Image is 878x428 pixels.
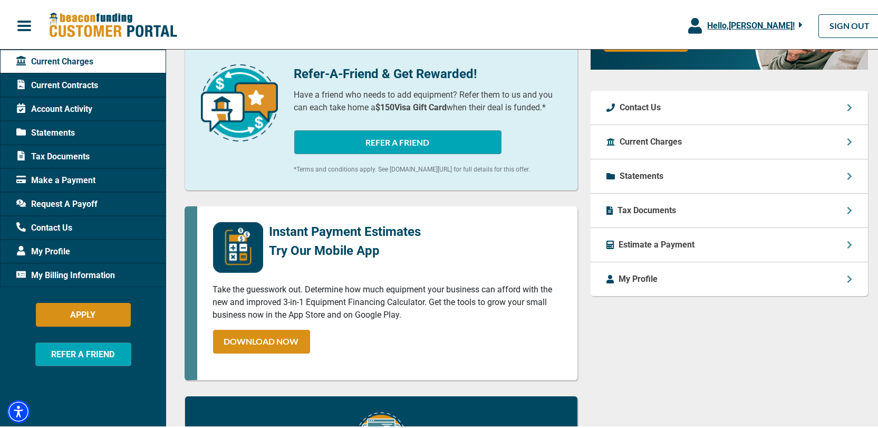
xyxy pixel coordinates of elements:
p: Tax Documents [618,202,677,215]
button: REFER A FRIEND [35,340,131,364]
p: Have a friend who needs to add equipment? Refer them to us and you can each take home a when thei... [294,87,562,112]
span: Contact Us [16,220,72,232]
p: Estimate a Payment [619,236,695,249]
img: mobile-app-logo.png [213,220,263,271]
p: Try Our Mobile App [269,239,421,258]
p: Instant Payment Estimates [269,220,421,239]
p: My Profile [619,271,658,283]
b: $150 Visa Gift Card [376,100,447,110]
p: Statements [620,168,664,180]
button: REFER A FRIEND [294,128,501,152]
p: Current Charges [620,134,682,146]
p: *Terms and conditions apply. See [DOMAIN_NAME][URL] for full details for this offer. [294,163,562,172]
p: Refer-A-Friend & Get Rewarded! [294,62,562,81]
button: APPLY [36,301,131,325]
span: My Billing Information [16,267,115,280]
span: Make a Payment [16,172,95,185]
span: Request A Payoff [16,196,98,208]
img: Beacon Funding Customer Portal Logo [49,10,177,37]
p: Take the guesswork out. Determine how much equipment your business can afford with the new and im... [213,281,562,319]
span: Current Charges [16,53,93,66]
span: Statements [16,125,75,137]
a: DOWNLOAD NOW [213,328,310,351]
span: Tax Documents [16,148,90,161]
span: Account Activity [16,101,92,113]
span: My Profile [16,243,70,256]
span: Hello, [PERSON_NAME] ! [707,18,795,28]
img: refer-a-friend-icon.png [201,62,278,139]
p: Contact Us [620,99,661,112]
div: Accessibility Menu [7,398,30,421]
span: Current Contracts [16,77,98,90]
